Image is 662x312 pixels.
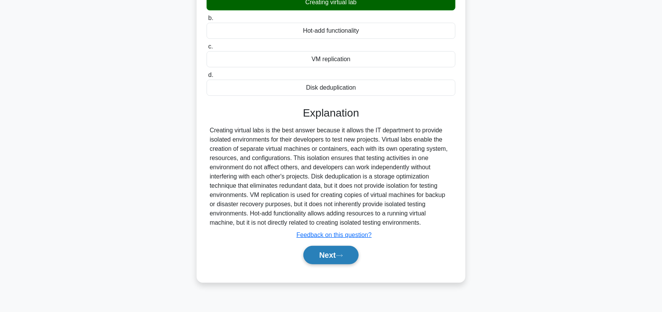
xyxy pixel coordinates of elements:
div: Disk deduplication [207,80,455,96]
div: VM replication [207,51,455,67]
div: Creating virtual labs is the best answer because it allows the IT department to provide isolated ... [210,126,452,227]
button: Next [303,246,358,264]
span: d. [208,72,213,78]
a: Feedback on this question? [296,232,372,238]
h3: Explanation [211,107,451,120]
div: Hot-add functionality [207,23,455,39]
span: c. [208,43,213,50]
span: b. [208,15,213,21]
